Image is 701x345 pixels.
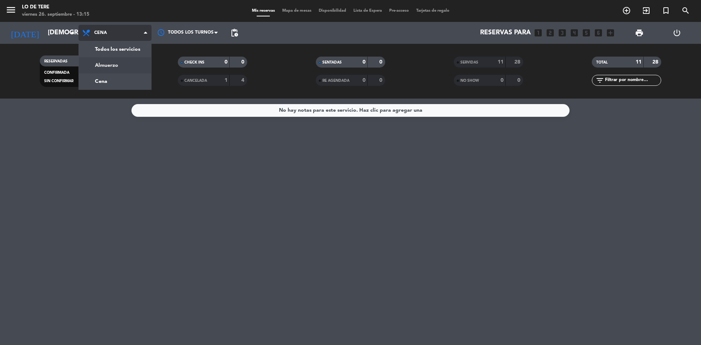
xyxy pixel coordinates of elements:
strong: 1 [225,78,227,83]
span: CANCELADA [184,79,207,83]
i: turned_in_not [662,6,670,15]
i: menu [5,4,16,15]
span: SENTADAS [322,61,342,64]
strong: 4 [241,78,246,83]
a: Almuerzo [79,57,151,73]
span: Reservas para [480,29,531,37]
div: Lo de Tere [22,4,89,11]
strong: 0 [379,60,384,65]
span: CHECK INS [184,61,204,64]
span: SERVIDAS [460,61,478,64]
i: power_settings_new [673,28,681,37]
span: Disponibilidad [315,9,350,13]
strong: 0 [517,78,522,83]
div: No hay notas para este servicio. Haz clic para agregar una [279,106,422,115]
span: Pre-acceso [386,9,413,13]
i: looks_6 [594,28,603,38]
strong: 28 [514,60,522,65]
div: viernes 26. septiembre - 13:15 [22,11,89,18]
i: looks_4 [570,28,579,38]
span: TOTAL [596,61,608,64]
span: NO SHOW [460,79,479,83]
a: Cena [79,73,151,89]
strong: 0 [225,60,227,65]
span: CONFIRMADA [44,71,69,74]
span: Mis reservas [248,9,279,13]
i: arrow_drop_down [68,28,77,37]
i: exit_to_app [642,6,651,15]
i: looks_one [533,28,543,38]
strong: 11 [636,60,641,65]
strong: 0 [363,78,365,83]
strong: 28 [652,60,660,65]
strong: 0 [241,60,246,65]
span: print [635,28,644,37]
span: Tarjetas de regalo [413,9,453,13]
i: search [681,6,690,15]
button: menu [5,4,16,18]
input: Filtrar por nombre... [604,76,661,84]
i: looks_two [545,28,555,38]
i: looks_5 [582,28,591,38]
a: Todos los servicios [79,41,151,57]
i: add_circle_outline [622,6,631,15]
span: RE AGENDADA [322,79,349,83]
i: looks_3 [558,28,567,38]
i: add_box [606,28,615,38]
div: LOG OUT [658,22,696,44]
span: Mapa de mesas [279,9,315,13]
span: Lista de Espera [350,9,386,13]
i: filter_list [595,76,604,85]
span: Cena [94,30,107,35]
strong: 11 [498,60,503,65]
span: pending_actions [230,28,239,37]
span: RESERVADAS [44,60,68,63]
strong: 0 [501,78,503,83]
strong: 0 [363,60,365,65]
span: SIN CONFIRMAR [44,79,73,83]
i: [DATE] [5,25,44,41]
strong: 0 [379,78,384,83]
